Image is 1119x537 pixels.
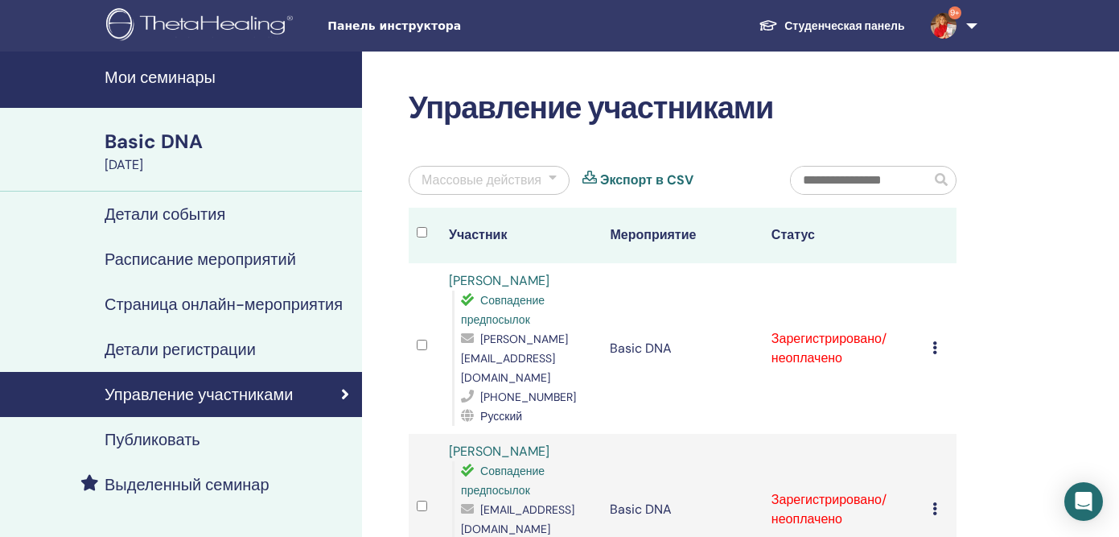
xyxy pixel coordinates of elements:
span: Русский [480,409,522,423]
a: Студенческая панель [746,11,917,41]
h4: Публиковать [105,430,200,449]
span: 9+ [948,6,961,19]
h4: Детали события [105,204,225,224]
div: Массовые действия [422,171,541,190]
a: [PERSON_NAME] [449,272,549,289]
h4: Управление участниками [105,385,293,404]
h4: Мои семинары [105,68,352,87]
th: Участник [441,208,602,263]
th: Мероприятие [602,208,763,263]
img: logo.png [106,8,298,44]
h4: Детали регистрации [105,340,256,359]
img: graduation-cap-white.svg [759,19,778,32]
h2: Управление участниками [409,90,956,127]
span: [EMAIL_ADDRESS][DOMAIN_NAME] [461,502,574,536]
td: Basic DNA [602,263,763,434]
span: Совпадение предпосылок [461,293,545,327]
span: [PERSON_NAME][EMAIL_ADDRESS][DOMAIN_NAME] [461,332,568,385]
div: Basic DNA [105,128,352,155]
div: [DATE] [105,155,352,175]
h4: Расписание мероприятий [105,250,296,269]
span: Совпадение предпосылок [461,464,545,498]
th: Статус [763,208,924,263]
h4: Выделенный семинар [105,475,269,494]
h4: Страница онлайн-мероприятия [105,295,343,314]
a: Экспорт в CSV [600,171,693,190]
img: default.jpg [931,13,956,39]
span: [PHONE_NUMBER] [480,390,576,404]
div: Open Intercom Messenger [1064,482,1103,521]
a: Basic DNA[DATE] [95,128,362,175]
span: Панель инструктора [327,18,569,35]
a: [PERSON_NAME] [449,443,549,460]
